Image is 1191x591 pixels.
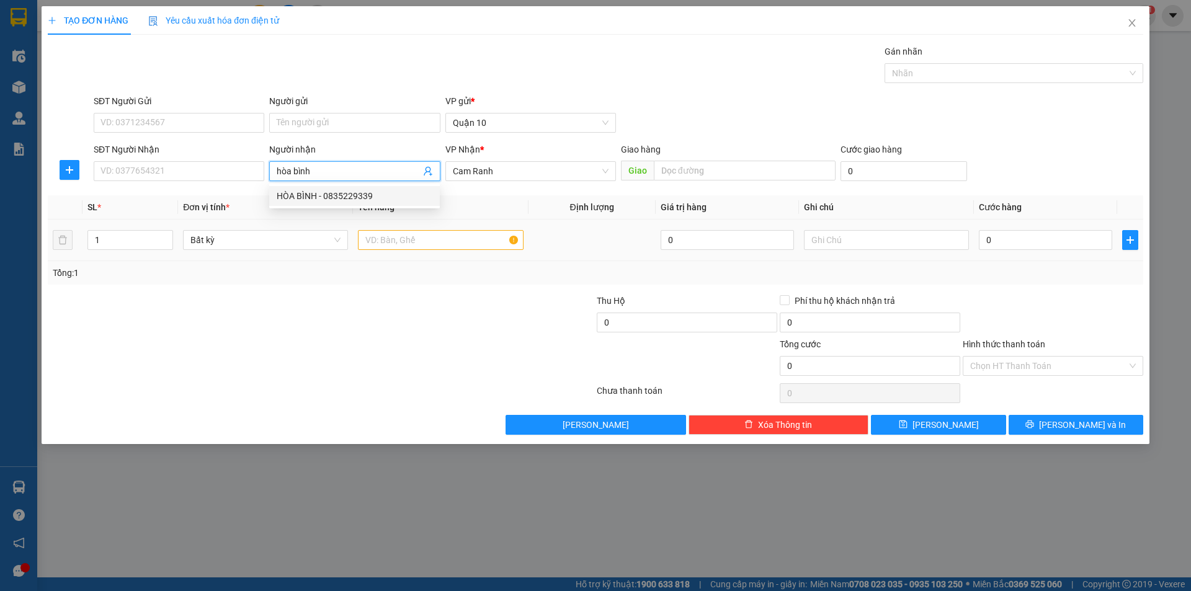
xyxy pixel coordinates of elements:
span: Yêu cầu xuất hóa đơn điện tử [148,16,279,25]
span: plus [48,16,56,25]
span: VP Nhận [445,144,480,154]
button: save[PERSON_NAME] [871,415,1006,435]
span: Phí thu hộ khách nhận trả [790,294,900,308]
span: close [1127,18,1137,28]
span: SL [87,202,97,212]
span: Đơn vị tính [183,202,230,212]
label: Hình thức thanh toán [963,339,1045,349]
button: deleteXóa Thông tin [689,415,869,435]
span: Cước hàng [979,202,1022,212]
span: Giao [621,161,654,180]
span: Định lượng [570,202,614,212]
input: Cước giao hàng [841,161,967,181]
button: delete [53,230,73,250]
span: Giao hàng [621,144,661,154]
span: Quận 10 [453,113,609,132]
div: Tổng: 1 [53,266,460,280]
span: user-add [423,166,433,176]
input: Dọc đường [654,161,836,180]
th: Ghi chú [799,195,974,220]
span: delete [744,420,753,430]
div: Người nhận [269,143,440,156]
span: Thu Hộ [597,296,625,306]
b: Hòa [GEOGRAPHIC_DATA] [16,80,63,160]
label: Cước giao hàng [841,144,902,154]
span: Tổng cước [780,339,821,349]
div: SĐT Người Gửi [94,94,264,108]
span: Cam Ranh [453,162,609,180]
div: HÒA BÌNH - 0835229339 [277,189,432,203]
span: [PERSON_NAME] [563,418,629,432]
input: 0 [661,230,794,250]
div: SĐT Người Nhận [94,143,264,156]
div: Chưa thanh toán [595,384,778,406]
span: save [899,420,908,430]
li: (c) 2017 [104,59,171,74]
img: icon [148,16,158,26]
div: VP gửi [445,94,616,108]
span: Giá trị hàng [661,202,707,212]
b: [DOMAIN_NAME] [104,47,171,57]
button: plus [1122,230,1138,250]
b: Gửi khách hàng [76,18,123,76]
input: Ghi Chú [804,230,969,250]
span: [PERSON_NAME] và In [1039,418,1126,432]
img: logo.jpg [135,16,164,45]
button: printer[PERSON_NAME] và In [1009,415,1143,435]
input: VD: Bàn, Ghế [358,230,523,250]
div: Người gửi [269,94,440,108]
span: Xóa Thông tin [758,418,812,432]
span: [PERSON_NAME] [912,418,979,432]
span: printer [1025,420,1034,430]
button: [PERSON_NAME] [506,415,686,435]
span: plus [60,165,79,175]
label: Gán nhãn [885,47,922,56]
span: Bất kỳ [190,231,341,249]
span: TẠO ĐƠN HÀNG [48,16,128,25]
span: plus [1123,235,1138,245]
button: Close [1115,6,1149,41]
div: HÒA BÌNH - 0835229339 [269,186,440,206]
button: plus [60,160,79,180]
